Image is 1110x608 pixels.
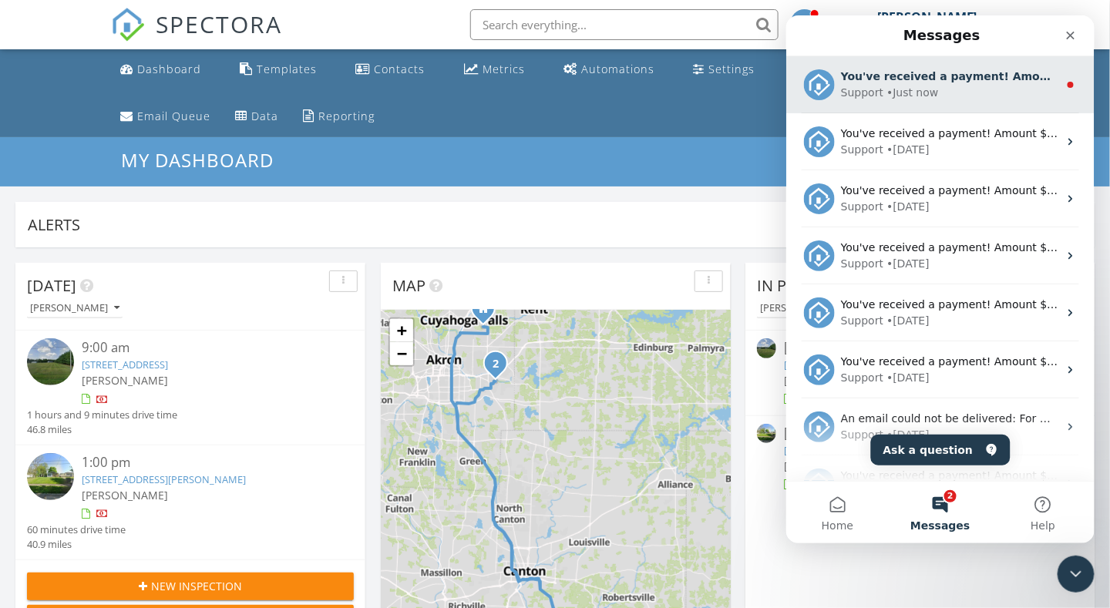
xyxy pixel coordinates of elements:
div: Support [55,126,97,143]
div: [PERSON_NAME] [877,9,977,25]
button: [PERSON_NAME] [757,298,853,319]
div: Settings [708,62,755,76]
img: streetview [757,338,776,358]
img: Profile image for Support [18,396,49,427]
img: Profile image for Support [18,453,49,484]
a: Metrics [458,55,531,84]
img: Profile image for Support [18,339,49,370]
a: [STREET_ADDRESS] [82,358,168,371]
span: Help [244,505,269,516]
div: 1 hours and 9 minutes drive time [27,408,177,422]
a: Settings [687,55,761,84]
span: In Progress [757,275,854,296]
span: An email could not be delivered: For more information, view Why emails don't get delivered (Suppo... [55,397,644,409]
div: Templates [257,62,317,76]
span: Messages [124,505,183,516]
img: streetview [27,453,74,500]
div: • [DATE] [100,240,143,257]
div: Metrics [483,62,525,76]
div: [DATE] 9:00 am [784,338,1056,358]
a: SPECTORA [111,21,282,53]
div: • [DATE] [100,354,143,371]
img: Profile image for Support [18,168,49,199]
a: Contacts [350,55,432,84]
button: Ask a question [85,419,224,450]
a: Automations (Basic) [557,55,661,84]
div: Email Queue [137,109,210,123]
span: [PERSON_NAME] [82,373,168,388]
a: [STREET_ADDRESS][PERSON_NAME] [784,443,948,457]
img: The Best Home Inspection Software - Spectora [111,8,145,42]
div: 1:00 pm [82,453,327,472]
div: Reporting [318,109,375,123]
span: [PERSON_NAME] [784,459,870,473]
span: You've received a payment! Amount $625.00 Fee $0.00 Net $625.00 Transaction # Inspection [STREET_... [55,226,673,238]
div: • Just now [100,69,152,86]
div: 60 minutes drive time [27,522,126,537]
input: Search everything... [470,9,779,40]
div: 244 Steeplechase Lane, Munroe Falls OH 44262 [483,308,493,317]
div: • [DATE] [100,411,143,428]
div: Automations [581,62,654,76]
div: • [DATE] [100,183,143,200]
iframe: Intercom live chat [1058,556,1095,593]
div: Support [55,411,97,428]
button: Help [206,466,308,528]
img: Profile image for Support [18,282,49,313]
div: [PERSON_NAME] [30,303,119,314]
span: SPECTORA [156,8,282,40]
a: Reporting [297,102,381,131]
span: My Dashboard [121,147,274,173]
span: [PERSON_NAME] [784,373,870,388]
a: [STREET_ADDRESS][PERSON_NAME] [82,472,246,486]
div: Data [251,109,278,123]
div: [PERSON_NAME] [760,303,849,314]
div: Dashboard [137,62,201,76]
a: Dashboard [114,55,207,84]
span: You've received a payment! Amount $1500.00 Fee $0.00 Net $1500.00 Transaction # Inspection [STREE... [55,55,759,67]
span: New Inspection [151,578,242,594]
div: • [DATE] [100,297,143,314]
div: • [DATE] [100,126,143,143]
button: [PERSON_NAME] [27,298,123,319]
a: [DATE] 1:00 pm [STREET_ADDRESS][PERSON_NAME] [PERSON_NAME] [757,424,1084,492]
button: Messages [103,466,205,528]
span: Map [392,275,425,296]
i: 2 [493,359,499,370]
div: 40.9 miles [27,537,126,552]
div: Contacts [375,62,425,76]
button: New Inspection [27,573,354,600]
span: [PERSON_NAME] [82,488,168,502]
div: 46.8 miles [27,422,177,437]
a: Data [229,102,284,131]
div: Support [55,240,97,257]
a: [STREET_ADDRESS] [784,358,870,371]
img: streetview [757,424,776,443]
a: Templates [234,55,323,84]
a: Email Queue [114,102,217,131]
div: Support [55,183,97,200]
img: Profile image for Support [18,111,49,142]
span: Home [35,505,67,516]
div: [DATE] 1:00 pm [784,424,1056,443]
div: 9:00 am [82,338,327,358]
div: Support [55,354,97,371]
div: Support [55,297,97,314]
a: Zoom in [390,319,413,342]
img: Profile image for Support [18,225,49,256]
a: Zoom out [390,342,413,365]
iframe: Intercom live chat [786,15,1095,543]
img: streetview [27,338,74,385]
div: Support [55,69,97,86]
div: Alerts [28,214,1060,235]
span: [DATE] [27,275,76,296]
div: 2863 Burnside St, Akron, OH 44312 [496,363,505,372]
a: 9:00 am [STREET_ADDRESS] [PERSON_NAME] 1 hours and 9 minutes drive time 46.8 miles [27,338,354,437]
a: [DATE] 9:00 am [STREET_ADDRESS] [PERSON_NAME] [757,338,1084,407]
span: You've received a payment! Amount $1600.00 Fee $0.00 Net $1600.00 Transaction # Inspection [STREE... [55,454,687,466]
a: 1:00 pm [STREET_ADDRESS][PERSON_NAME] [PERSON_NAME] 60 minutes drive time 40.9 miles [27,453,354,552]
